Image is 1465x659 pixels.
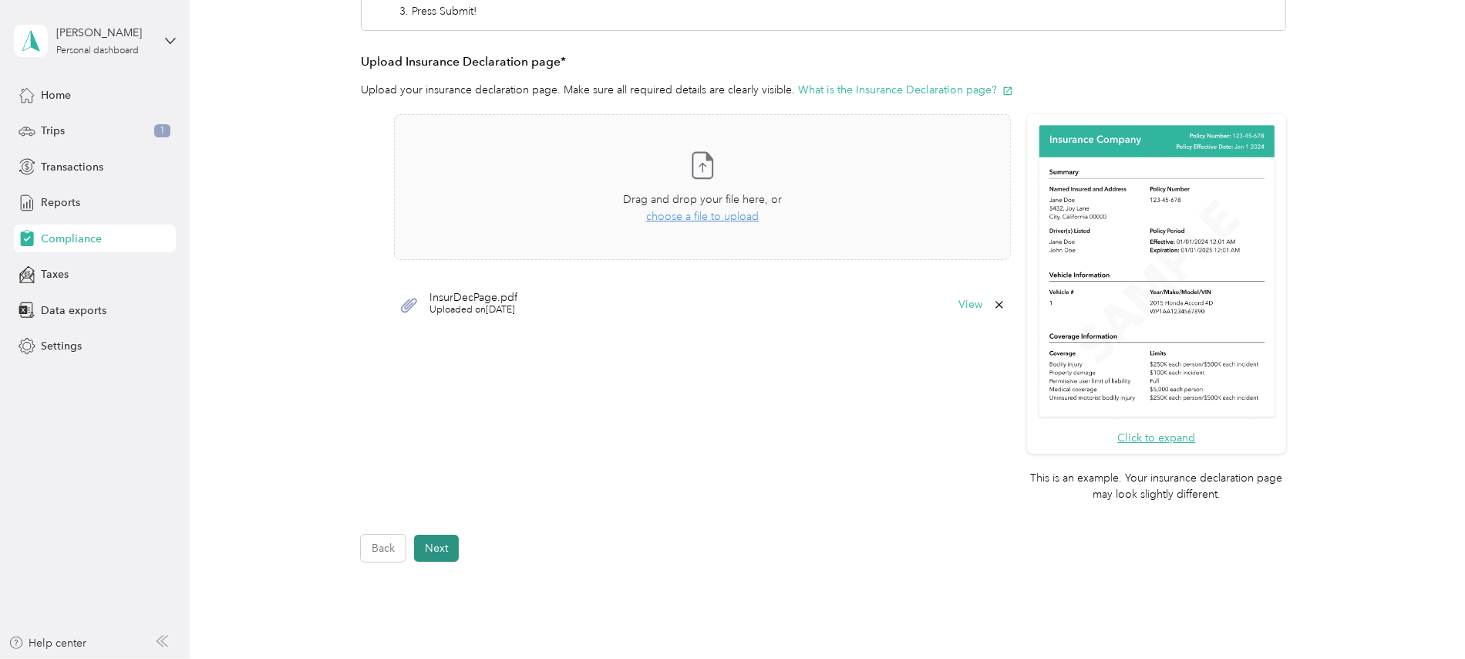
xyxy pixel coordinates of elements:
button: View [958,299,982,310]
span: Taxes [41,266,69,282]
span: Compliance [41,231,102,247]
div: Personal dashboard [56,46,139,56]
span: Drag and drop your file here, orchoose a file to upload [395,115,1010,259]
img: Sample insurance declaration [1036,123,1278,421]
iframe: Everlance-gr Chat Button Frame [1379,573,1465,659]
button: Next [414,535,459,562]
p: Upload your insurance declaration page. Make sure all required details are clearly visible. [361,82,1286,98]
span: 1 [154,124,170,138]
div: [PERSON_NAME] [56,25,153,41]
span: Settings [41,338,82,354]
span: InsurDecPage.pdf [429,292,517,303]
button: Back [361,535,406,562]
li: 3. Press Submit! [399,3,655,19]
span: choose a file to upload [646,210,759,223]
button: What is the Insurance Declaration page? [798,82,1013,98]
span: Home [41,87,71,103]
p: This is an example. Your insurance declaration page may look slightly different. [1027,470,1286,502]
span: Trips [41,123,65,139]
button: Click to expand [1118,430,1196,446]
h3: Upload Insurance Declaration page* [361,52,1286,72]
span: Transactions [41,159,103,175]
span: Data exports [41,302,106,319]
span: Uploaded on [DATE] [429,303,517,317]
span: Reports [41,194,80,211]
button: Help center [8,635,87,651]
span: Drag and drop your file here, or [623,193,782,206]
